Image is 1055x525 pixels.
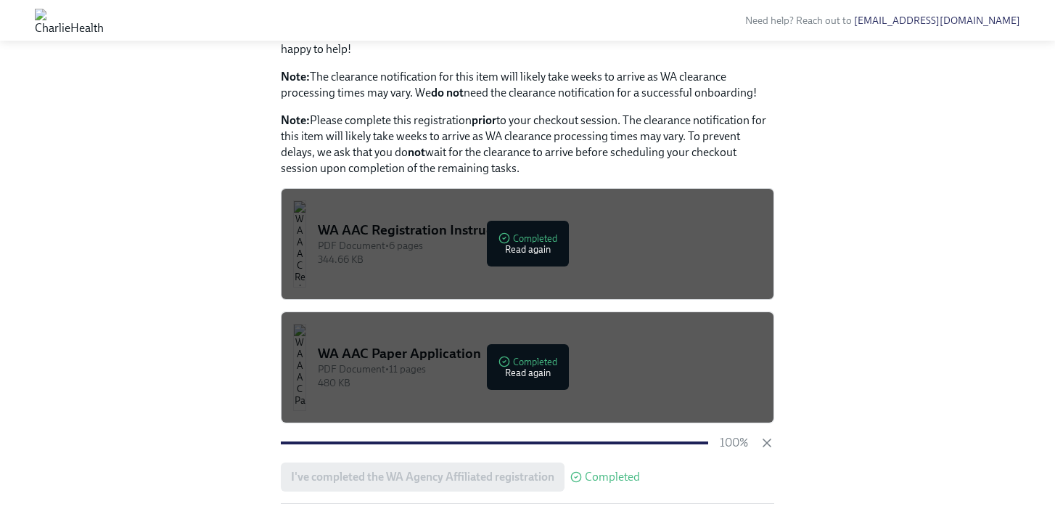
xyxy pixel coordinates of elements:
strong: Note: [281,70,310,84]
strong: prior [472,113,496,127]
div: 480 KB [318,376,762,390]
strong: not [408,145,425,159]
div: 344.66 KB [318,253,762,266]
button: Cancel [760,436,774,450]
span: Completed [585,471,640,483]
span: Need help? Reach out to [745,15,1020,27]
button: WA AAC Registration InstructionsPDF Document•6 pages344.66 KBCompletedRead again [281,188,774,300]
strong: Note: [281,113,310,127]
div: PDF Document • 6 pages [318,239,762,253]
img: WA AAC Registration Instructions [293,200,306,288]
img: WA AAC Paper Application [293,324,306,411]
strong: do not [431,86,464,99]
div: WA AAC Registration Instructions [318,221,762,240]
a: [EMAIL_ADDRESS][DOMAIN_NAME] [854,15,1020,27]
p: Please complete this registration to your checkout session. The clearance notification for this i... [281,113,774,176]
button: WA AAC Paper ApplicationPDF Document•11 pages480 KBCompletedRead again [281,312,774,423]
p: The clearance notification for this item will likely take weeks to arrive as WA clearance process... [281,69,774,101]
p: 100% [720,435,748,451]
div: PDF Document • 11 pages [318,362,762,376]
img: CharlieHealth [35,9,104,32]
div: WA AAC Paper Application [318,344,762,363]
